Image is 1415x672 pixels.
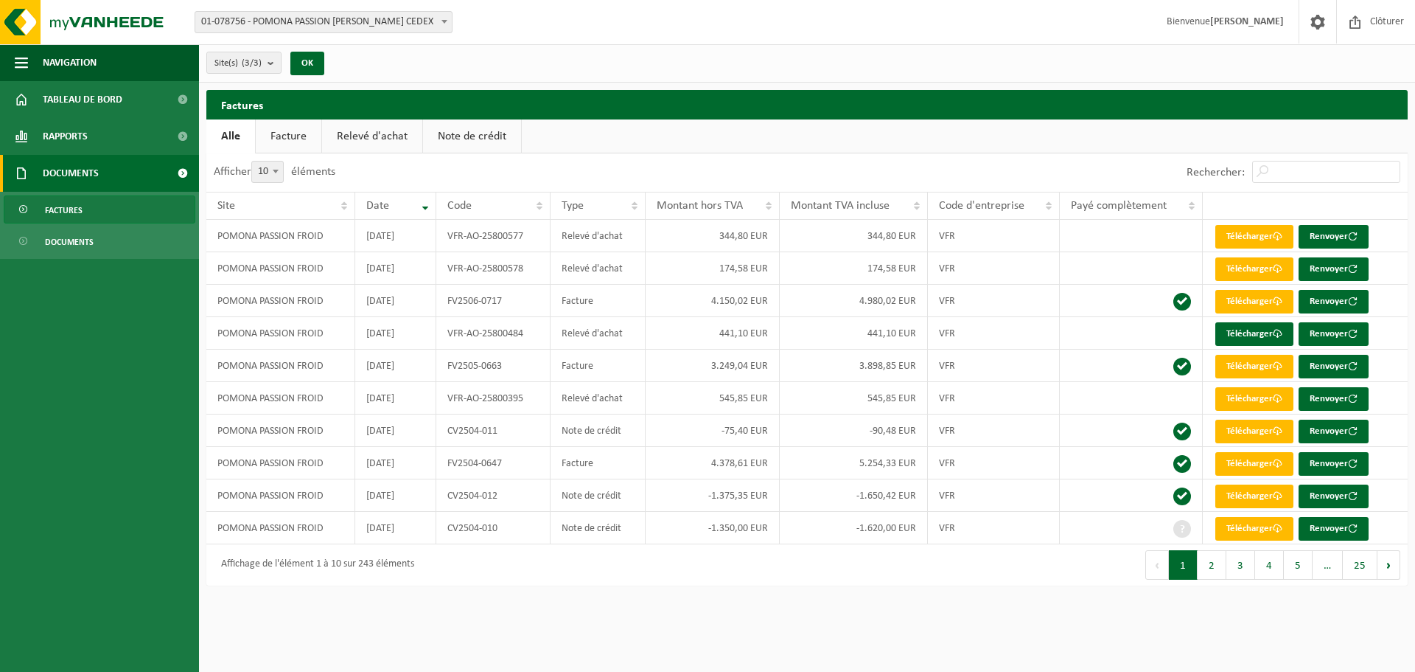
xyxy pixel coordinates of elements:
td: VFR [928,317,1060,350]
button: Renvoyer [1299,517,1369,541]
span: Site [217,200,235,212]
td: Relevé d'achat [551,252,646,285]
span: Montant TVA incluse [791,200,890,212]
td: POMONA PASSION FROID [206,252,355,285]
a: Relevé d'achat [322,119,422,153]
span: 01-078756 - POMONA PASSION FROID - LOMME CEDEX [195,11,453,33]
button: Renvoyer [1299,225,1369,249]
td: 3.249,04 EUR [646,350,780,382]
label: Afficher éléments [214,166,335,178]
td: VFR-AO-25800484 [436,317,551,350]
span: Payé complètement [1071,200,1167,212]
td: 441,10 EUR [646,317,780,350]
span: Documents [43,155,99,192]
td: 344,80 EUR [646,220,780,252]
button: 5 [1284,550,1313,580]
td: 4.980,02 EUR [780,285,928,317]
td: VFR [928,350,1060,382]
button: 4 [1255,550,1284,580]
td: -1.350,00 EUR [646,512,780,544]
span: Navigation [43,44,97,81]
td: 174,58 EUR [780,252,928,285]
button: Renvoyer [1299,485,1369,508]
td: VFR [928,382,1060,415]
td: Facture [551,350,646,382]
a: Facture [256,119,321,153]
a: Télécharger [1215,485,1293,508]
td: POMONA PASSION FROID [206,220,355,252]
h2: Factures [206,90,278,119]
td: 441,10 EUR [780,317,928,350]
button: 2 [1198,550,1226,580]
td: CV2504-012 [436,479,551,512]
span: Montant hors TVA [657,200,743,212]
button: Renvoyer [1299,257,1369,281]
a: Télécharger [1215,517,1293,541]
td: POMONA PASSION FROID [206,285,355,317]
td: 174,58 EUR [646,252,780,285]
td: FV2506-0717 [436,285,551,317]
td: [DATE] [355,285,436,317]
td: POMONA PASSION FROID [206,512,355,544]
td: POMONA PASSION FROID [206,317,355,350]
button: Previous [1145,550,1169,580]
label: Rechercher: [1187,167,1245,179]
td: 5.254,33 EUR [780,447,928,479]
a: Télécharger [1215,290,1293,314]
button: Renvoyer [1299,420,1369,443]
span: Code [447,200,472,212]
button: Renvoyer [1299,387,1369,411]
td: -90,48 EUR [780,415,928,447]
td: 545,85 EUR [646,382,780,415]
td: -1.620,00 EUR [780,512,928,544]
td: VFR [928,415,1060,447]
td: Facture [551,447,646,479]
td: Note de crédit [551,512,646,544]
count: (3/3) [242,58,262,68]
a: Télécharger [1215,225,1293,249]
td: POMONA PASSION FROID [206,382,355,415]
a: Télécharger [1215,452,1293,476]
td: FV2505-0663 [436,350,551,382]
a: Note de crédit [423,119,521,153]
td: VFR-AO-25800395 [436,382,551,415]
a: Alle [206,119,255,153]
td: 4.378,61 EUR [646,447,780,479]
button: Renvoyer [1299,452,1369,476]
td: Note de crédit [551,415,646,447]
td: [DATE] [355,415,436,447]
span: 10 [252,162,283,182]
td: [DATE] [355,479,436,512]
td: 344,80 EUR [780,220,928,252]
a: Télécharger [1215,420,1293,443]
td: VFR-AO-25800577 [436,220,551,252]
td: Facture [551,285,646,317]
span: Rapports [43,118,88,155]
td: Note de crédit [551,479,646,512]
a: Télécharger [1215,387,1293,411]
a: Télécharger [1215,355,1293,378]
a: Télécharger [1215,322,1293,346]
td: Relevé d'achat [551,317,646,350]
span: … [1313,550,1343,580]
td: [DATE] [355,252,436,285]
button: 3 [1226,550,1255,580]
td: VFR [928,512,1060,544]
td: Relevé d'achat [551,220,646,252]
td: 3.898,85 EUR [780,350,928,382]
td: POMONA PASSION FROID [206,479,355,512]
td: [DATE] [355,382,436,415]
td: FV2504-0647 [436,447,551,479]
td: 545,85 EUR [780,382,928,415]
td: [DATE] [355,350,436,382]
td: [DATE] [355,317,436,350]
button: Site(s)(3/3) [206,52,282,74]
span: Type [562,200,584,212]
div: Affichage de l'élément 1 à 10 sur 243 éléments [214,552,414,578]
button: 1 [1169,550,1198,580]
span: Code d'entreprise [939,200,1024,212]
td: 4.150,02 EUR [646,285,780,317]
td: Relevé d'achat [551,382,646,415]
td: -1.650,42 EUR [780,479,928,512]
button: Renvoyer [1299,355,1369,378]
